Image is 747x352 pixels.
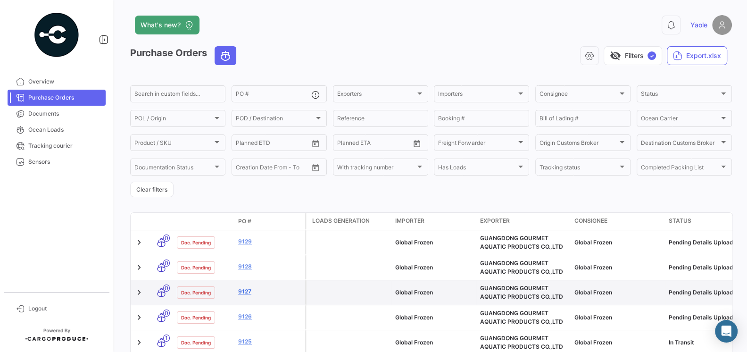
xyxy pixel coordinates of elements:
span: Loads generation [312,217,370,225]
span: Doc. Pending [181,339,211,346]
datatable-header-cell: Loads generation [307,213,391,230]
span: Yaole [690,20,707,30]
a: Expand/Collapse Row [134,338,144,347]
datatable-header-cell: Importer [391,213,476,230]
button: visibility_offFilters✓ [604,46,662,65]
span: Logout [28,304,102,313]
button: Open calendar [410,136,424,151]
span: Global Frozen [574,314,612,321]
a: Expand/Collapse Row [134,263,144,272]
button: Open calendar [308,136,323,151]
span: 0 [163,285,170,292]
a: 9128 [238,262,301,271]
span: Importer [395,217,424,225]
span: Global Frozen [395,289,433,296]
span: Global Frozen [574,264,612,271]
span: Overview [28,77,102,86]
img: powered-by.png [33,11,80,59]
span: Completed Packing List [641,165,719,172]
button: Clear filters [130,182,174,197]
span: POL / Origin [134,117,213,123]
button: Export.xlsx [667,46,727,65]
span: Global Frozen [395,339,433,346]
span: Importers [438,92,516,99]
span: 0 [163,235,170,242]
span: Tracking status [539,165,618,172]
span: Global Frozen [395,314,433,321]
span: Global Frozen [395,264,433,271]
a: 9125 [238,337,301,346]
span: visibility_off [610,50,621,61]
span: Consignee [539,92,618,99]
span: Ocean Loads [28,126,102,134]
input: To [256,141,290,148]
a: Expand/Collapse Row [134,288,144,297]
span: 0 [163,310,170,317]
datatable-header-cell: Transport mode [149,218,173,225]
a: 9126 [238,312,301,321]
span: ✓ [647,51,656,60]
span: Global Frozen [574,289,612,296]
span: GUANGDONG GOURMET AQUATIC PRODUCTS CO.,LTD [480,260,563,275]
span: Purchase Orders [28,93,102,102]
span: Freight Forwarder [438,141,516,148]
span: Consignee [574,217,607,225]
h3: Purchase Orders [130,46,239,65]
span: Doc. Pending [181,314,211,321]
span: Documentation Status [134,165,213,172]
img: placeholder-user.png [712,15,732,35]
span: 0 [163,260,170,267]
a: Expand/Collapse Row [134,238,144,247]
a: Purchase Orders [8,90,106,106]
input: To [357,141,391,148]
span: Global Frozen [574,239,612,246]
input: From [236,141,249,148]
span: Doc. Pending [181,239,211,246]
a: Tracking courier [8,138,106,154]
span: Global Frozen [395,239,433,246]
button: Open calendar [308,160,323,175]
a: 9127 [238,287,301,296]
span: Doc. Pending [181,289,211,296]
a: Documents [8,106,106,122]
span: POD / Destination [236,117,314,123]
datatable-header-cell: Doc. Status [173,218,234,225]
span: GUANGDONG GOURMET AQUATIC PRODUCTS CO.,LTD [480,235,563,250]
a: Sensors [8,154,106,170]
a: Ocean Loads [8,122,106,138]
span: Documents [28,109,102,118]
input: From [236,165,249,172]
span: PO # [238,217,251,226]
button: Ocean [215,47,236,65]
span: Origin Customs Broker [539,141,618,148]
div: Abrir Intercom Messenger [715,320,738,343]
span: GUANGDONG GOURMET AQUATIC PRODUCTS CO.,LTD [480,335,563,350]
span: 1 [163,335,170,342]
input: To [256,165,290,172]
span: Sensors [28,158,102,166]
datatable-header-cell: Consignee [571,213,665,230]
button: What's new? [135,16,199,34]
datatable-header-cell: PO # [234,213,305,229]
span: Doc. Pending [181,264,211,271]
a: Overview [8,74,106,90]
span: Destination Customs Broker [641,141,719,148]
span: Has Loads [438,165,516,172]
span: Tracking courier [28,142,102,150]
span: GUANGDONG GOURMET AQUATIC PRODUCTS CO.,LTD [480,285,563,300]
span: Status [641,92,719,99]
span: What's new? [141,20,181,30]
a: Expand/Collapse Row [134,313,144,322]
span: Exporters [337,92,415,99]
span: Status [669,217,691,225]
span: With tracking number [337,165,415,172]
datatable-header-cell: Exporter [476,213,571,230]
span: GUANGDONG GOURMET AQUATIC PRODUCTS CO.,LTD [480,310,563,325]
span: Exporter [480,217,510,225]
a: 9129 [238,237,301,246]
span: Global Frozen [574,339,612,346]
span: Ocean Carrier [641,117,719,123]
span: Product / SKU [134,141,213,148]
input: From [337,141,350,148]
